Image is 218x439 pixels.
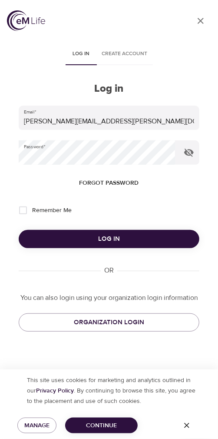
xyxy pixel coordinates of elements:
button: Log in [19,230,199,248]
h2: Log in [19,83,199,95]
a: Privacy Policy [36,387,74,395]
div: disabled tabs example [19,44,199,65]
span: Continue [72,420,131,431]
span: ORGANIZATION LOGIN [30,317,188,328]
img: logo [7,10,45,31]
span: Log in [29,233,189,245]
span: Manage [24,420,50,431]
span: Remember Me [32,206,72,215]
span: Log in [71,50,92,59]
span: Forgot password [79,178,139,189]
button: Continue [65,418,138,434]
p: This site uses cookies for marketing and analytics outlined in our . By continuing to browse this... [18,375,200,406]
div: OR [101,266,117,276]
span: Create account [102,50,148,59]
button: Manage [17,418,56,434]
a: close [190,10,211,31]
p: You can also login using your organization login information [19,293,199,303]
button: Forgot password [76,175,142,191]
a: ORGANIZATION LOGIN [19,313,199,332]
